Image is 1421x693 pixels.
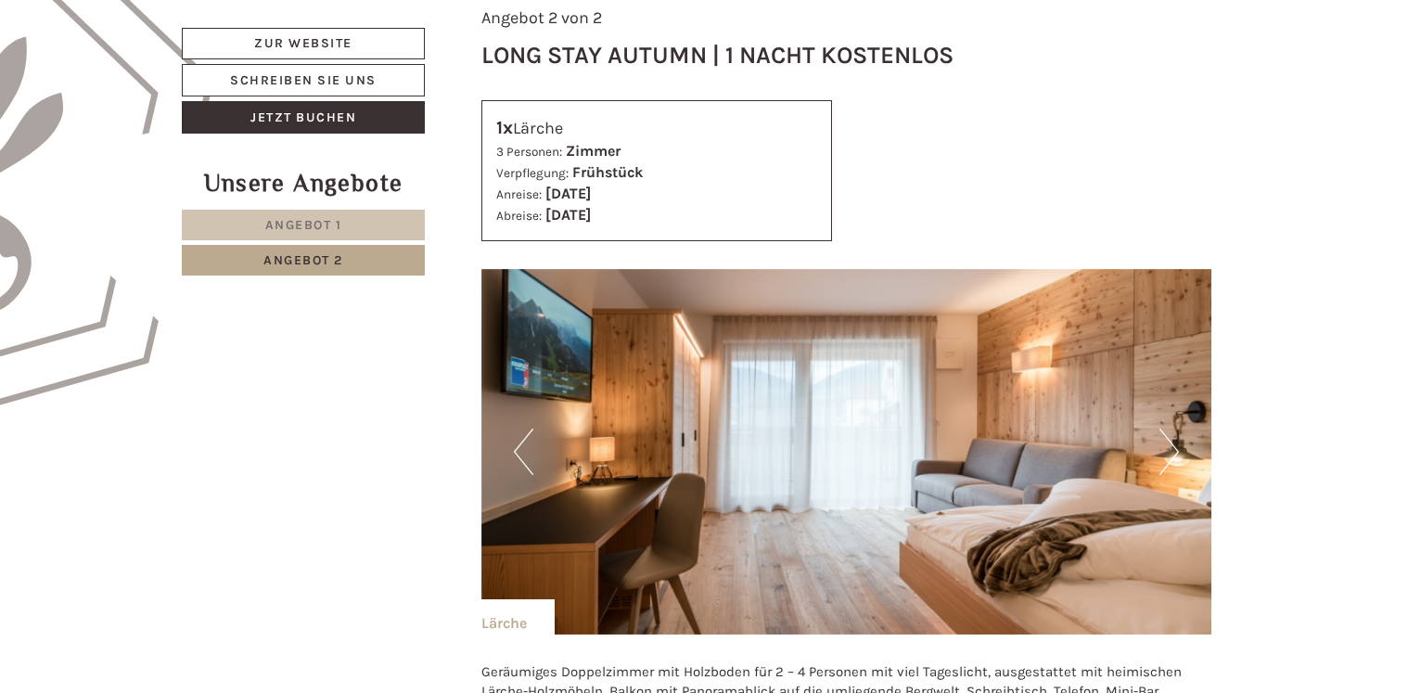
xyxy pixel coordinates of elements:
span: Angebot 2 von 2 [481,7,602,28]
div: Unsere Angebote [182,166,425,200]
small: 3 Personen: [496,145,562,159]
small: Verpflegung: [496,166,569,180]
small: 12:13 [28,90,301,103]
a: Jetzt buchen [182,101,425,134]
b: Frühstück [572,163,643,181]
span: Angebot 2 [263,252,343,268]
div: Guten Tag, wie können wir Ihnen helfen? [14,50,311,107]
b: Zimmer [566,142,621,160]
img: image [481,269,1212,635]
small: Abreise: [496,209,542,223]
div: Hotel B&B Feldmessner [28,54,301,69]
div: Long Stay Autumn | 1 Nacht kostenlos [481,38,954,72]
a: Schreiben Sie uns [182,64,425,96]
b: [DATE] [545,185,591,202]
small: Anreise: [496,187,542,201]
span: Angebot 1 [265,217,342,233]
b: [DATE] [545,206,591,224]
button: Next [1159,429,1179,475]
a: Zur Website [182,28,425,59]
div: [DATE] [332,14,397,45]
b: 1x [496,117,513,138]
div: Lärche [481,599,555,635]
button: Previous [514,429,533,475]
button: Senden [612,489,729,521]
div: Lärche [496,115,818,142]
